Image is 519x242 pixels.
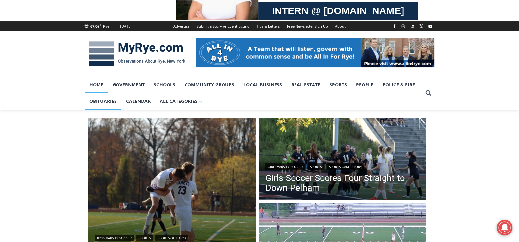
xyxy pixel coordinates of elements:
[308,163,324,170] a: Sports
[95,235,134,241] a: Boys Varsity Soccer
[390,22,398,30] a: Facebook
[422,87,434,99] button: View Search Form
[287,77,325,93] a: Real Estate
[121,93,155,109] a: Calendar
[265,163,305,170] a: Girls Varsity Soccer
[149,77,180,93] a: Schools
[327,163,364,170] a: Sports Game Story
[170,21,349,31] nav: Secondary Navigation
[331,21,349,31] a: About
[103,23,109,29] div: Rye
[85,93,121,109] a: Obituaries
[265,162,420,170] div: | |
[259,118,426,202] a: Read More Girls Soccer Scores Four Straight to Down Pelham
[171,65,303,80] span: Intern @ [DOMAIN_NAME]
[95,233,249,241] div: | |
[283,21,331,31] a: Free Newsletter Sign Up
[426,22,434,30] a: YouTube
[180,77,239,93] a: Community Groups
[170,21,193,31] a: Advertise
[378,77,420,93] a: Police & Fire
[193,21,253,31] a: Submit a Story or Event Listing
[408,22,416,30] a: Linkedin
[85,77,108,93] a: Home
[2,67,64,92] span: Open Tues. - Sun. [PHONE_NUMBER]
[165,0,309,64] div: "At the 10am stand-up meeting, each intern gets a chance to take [PERSON_NAME] and the other inte...
[100,23,101,26] span: F
[417,22,425,30] a: X
[136,235,153,241] a: Sports
[120,23,132,29] div: [DATE]
[85,77,422,110] nav: Primary Navigation
[85,37,189,71] img: MyRye.com
[155,93,207,109] button: Child menu of All Categories
[265,173,420,193] a: Girls Soccer Scores Four Straight to Down Pelham
[239,77,287,93] a: Local Business
[67,41,96,78] div: "...watching a master [PERSON_NAME] chef prepare an omakase meal is fascinating dinner theater an...
[399,22,407,30] a: Instagram
[325,77,351,93] a: Sports
[90,24,99,28] span: 67.06
[259,118,426,202] img: (PHOTO: Rye Girls Soccer's Samantha Yeh scores a goal in her team's 4-1 victory over Pelham on Se...
[157,64,317,82] a: Intern @ [DOMAIN_NAME]
[253,21,283,31] a: Tips & Letters
[108,77,149,93] a: Government
[351,77,378,93] a: People
[0,66,66,82] a: Open Tues. - Sun. [PHONE_NUMBER]
[196,38,434,67] img: All in for Rye
[155,235,188,241] a: Sports Outlook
